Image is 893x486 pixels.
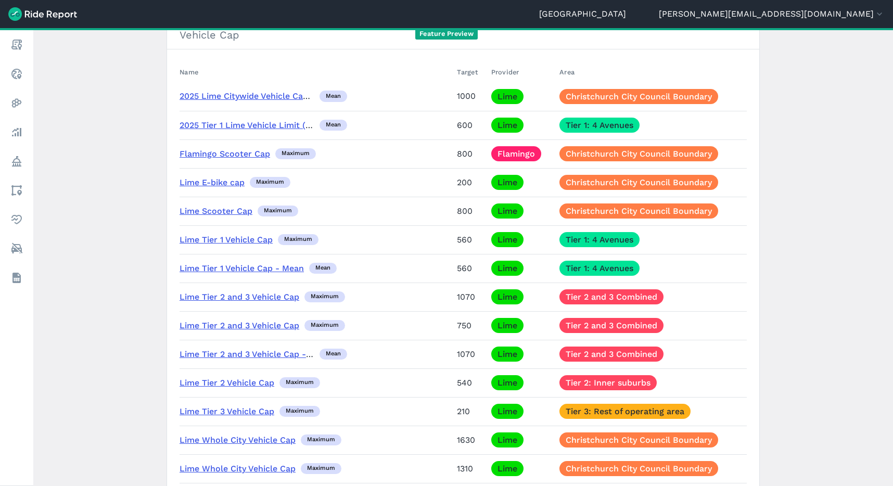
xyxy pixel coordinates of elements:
div: maximum [304,291,345,303]
td: 200 [453,168,487,197]
a: Lime [491,118,524,133]
a: Lime [491,404,524,419]
td: 600 [453,111,487,139]
a: Policy [7,152,26,171]
div: maximum [250,177,290,188]
div: maximum [279,377,320,389]
span: Feature Preview [415,29,478,40]
a: Datasets [7,268,26,287]
td: 540 [453,368,487,397]
a: Lime Whole City Vehicle Cap [180,464,296,474]
a: Tier 2: Inner suburbs [559,375,657,390]
a: Lime [491,232,524,247]
a: Lime [491,461,524,476]
a: Areas [7,181,26,200]
div: maximum [278,234,318,246]
a: Christchurch City Council Boundary [559,461,718,476]
th: Name [180,62,453,82]
a: Lime [491,289,524,304]
a: Lime [491,375,524,390]
a: Lime [491,432,524,447]
a: Report [7,35,26,54]
a: Tier 2 and 3 Combined [559,318,664,333]
a: Lime [491,203,524,219]
a: 2025 Lime Citywide Vehicle Cap (Mean) Mar-Sep [180,91,375,101]
a: Lime Tier 1 Vehicle Cap - Mean [180,263,304,273]
td: 750 [453,311,487,340]
td: 800 [453,197,487,225]
a: Christchurch City Council Boundary [559,175,718,190]
a: Lime Tier 2 and 3 Vehicle Cap [180,321,299,330]
a: Lime [491,175,524,190]
td: 1310 [453,454,487,483]
div: maximum [304,320,345,331]
div: mean [309,263,337,274]
a: Lime [491,347,524,362]
div: maximum [279,406,320,417]
a: Lime E-bike cap [180,177,245,187]
a: Realtime [7,65,26,83]
a: ModeShift [7,239,26,258]
a: Lime Whole City Vehicle Cap [180,435,296,445]
img: Ride Report [8,7,77,21]
a: Tier 1: 4 Avenues [559,118,640,133]
td: 1070 [453,283,487,311]
a: Tier 1: 4 Avenues [559,232,640,247]
a: Lime Tier 2 and 3 Vehicle Cap - Mean [180,349,330,359]
a: Christchurch City Council Boundary [559,89,718,104]
td: 210 [453,397,487,426]
td: 560 [453,225,487,254]
a: [GEOGRAPHIC_DATA] [539,8,626,20]
td: 1630 [453,426,487,454]
a: Lime [491,261,524,276]
td: 560 [453,254,487,283]
a: Christchurch City Council Boundary [559,146,718,161]
a: Lime Scooter Cap [180,206,252,216]
td: 1000 [453,82,487,111]
a: Lime [491,89,524,104]
th: Provider [487,62,556,82]
td: 1070 [453,340,487,368]
th: Area [555,62,747,82]
a: Tier 2 and 3 Combined [559,289,664,304]
a: 2025 Tier 1 Lime Vehicle Limit (Mean) [180,120,330,130]
div: mean [320,120,347,131]
a: Flamingo [491,146,541,161]
a: Lime Tier 2 and 3 Vehicle Cap [180,292,299,302]
a: Christchurch City Council Boundary [559,432,718,447]
div: mean [320,91,347,102]
a: Flamingo Scooter Cap [180,149,270,159]
a: Heatmaps [7,94,26,112]
a: Health [7,210,26,229]
a: Lime Tier 3 Vehicle Cap [180,406,274,416]
th: Target [453,62,487,82]
a: Analyze [7,123,26,142]
a: Lime [491,318,524,333]
a: Lime Tier 2 Vehicle Cap [180,378,274,388]
div: maximum [301,463,341,475]
button: [PERSON_NAME][EMAIL_ADDRESS][DOMAIN_NAME] [659,8,885,20]
div: mean [320,349,347,360]
div: maximum [258,206,298,217]
div: maximum [275,148,316,160]
div: maximum [301,434,341,446]
td: 800 [453,139,487,168]
a: Lime Tier 1 Vehicle Cap [180,235,273,245]
a: Tier 1: 4 Avenues [559,261,640,276]
a: Tier 2 and 3 Combined [559,347,664,362]
a: Tier 3: Rest of operating area [559,404,691,419]
a: Christchurch City Council Boundary [559,203,718,219]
